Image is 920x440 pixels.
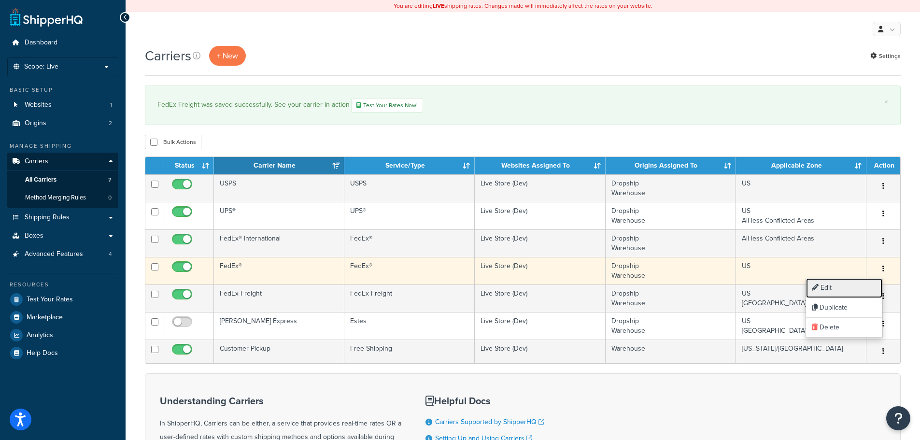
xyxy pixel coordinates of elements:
span: Help Docs [27,349,58,357]
a: Duplicate [806,298,882,318]
span: Boxes [25,232,43,240]
a: Method Merging Rules 0 [7,189,118,207]
td: All less Conflicted Areas [736,229,866,257]
td: US [736,257,866,284]
a: Websites 1 [7,96,118,114]
td: Live Store (Dev) [475,340,605,363]
button: Bulk Actions [145,135,201,149]
span: Method Merging Rules [25,194,86,202]
a: Dashboard [7,34,118,52]
td: FedEx® [344,257,475,284]
td: US [GEOGRAPHIC_DATA] [736,284,866,312]
a: Boxes [7,227,118,245]
a: Test Your Rates [7,291,118,308]
span: Test Your Rates [27,296,73,304]
span: Analytics [27,331,53,340]
a: × [884,98,888,106]
div: Resources [7,281,118,289]
span: 4 [109,250,112,258]
td: Dropship Warehouse [606,257,736,284]
li: All Carriers [7,171,118,189]
h1: Carriers [145,46,191,65]
a: Advanced Features 4 [7,245,118,263]
td: [PERSON_NAME] Express [214,312,344,340]
a: Edit [806,278,882,298]
a: Shipping Rules [7,209,118,227]
td: UPS® [344,202,475,229]
td: USPS [214,174,344,202]
span: 2 [109,119,112,128]
b: LIVE [433,1,444,10]
span: Advanced Features [25,250,83,258]
td: Dropship Warehouse [606,229,736,257]
td: FedEx® [344,229,475,257]
a: Help Docs [7,344,118,362]
span: 1 [110,101,112,109]
a: Carriers [7,153,118,170]
a: Marketplace [7,309,118,326]
td: Dropship Warehouse [606,312,736,340]
td: USPS [344,174,475,202]
td: Warehouse [606,340,736,363]
td: Dropship Warehouse [606,284,736,312]
span: All Carriers [25,176,57,184]
div: Manage Shipping [7,142,118,150]
a: Delete [806,318,882,338]
li: Origins [7,114,118,132]
td: US [GEOGRAPHIC_DATA] [736,312,866,340]
a: Settings [870,49,901,63]
span: Scope: Live [24,63,58,71]
td: Live Store (Dev) [475,312,605,340]
span: Origins [25,119,46,128]
td: Live Store (Dev) [475,229,605,257]
a: Test Your Rates Now! [351,98,423,113]
td: FedEx Freight [344,284,475,312]
div: Basic Setup [7,86,118,94]
td: Live Store (Dev) [475,174,605,202]
span: Marketplace [27,313,63,322]
a: ShipperHQ Home [10,7,83,27]
td: Live Store (Dev) [475,257,605,284]
li: Carriers [7,153,118,208]
a: Carriers Supported by ShipperHQ [435,417,544,427]
h3: Helpful Docs [425,396,552,406]
td: FedEx® [214,257,344,284]
a: Origins 2 [7,114,118,132]
span: Shipping Rules [25,213,70,222]
td: US [736,174,866,202]
span: Dashboard [25,39,57,47]
th: Status: activate to sort column ascending [164,157,214,174]
th: Carrier Name: activate to sort column ascending [214,157,344,174]
th: Origins Assigned To: activate to sort column ascending [606,157,736,174]
td: [US_STATE]/[GEOGRAPHIC_DATA] [736,340,866,363]
td: Dropship Warehouse [606,174,736,202]
li: Method Merging Rules [7,189,118,207]
span: Carriers [25,157,48,166]
td: Customer Pickup [214,340,344,363]
a: Analytics [7,326,118,344]
span: Websites [25,101,52,109]
td: US All less Conflicted Areas [736,202,866,229]
div: FedEx Freight was saved successfully. See your carrier in action [157,98,888,113]
li: Advanced Features [7,245,118,263]
td: UPS® [214,202,344,229]
td: Dropship Warehouse [606,202,736,229]
td: FedEx Freight [214,284,344,312]
button: + New [209,46,246,66]
th: Service/Type: activate to sort column ascending [344,157,475,174]
td: Estes [344,312,475,340]
button: Open Resource Center [886,406,910,430]
th: Applicable Zone: activate to sort column ascending [736,157,866,174]
td: Free Shipping [344,340,475,363]
span: 0 [108,194,112,202]
a: All Carriers 7 [7,171,118,189]
th: Action [866,157,900,174]
td: FedEx® International [214,229,344,257]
